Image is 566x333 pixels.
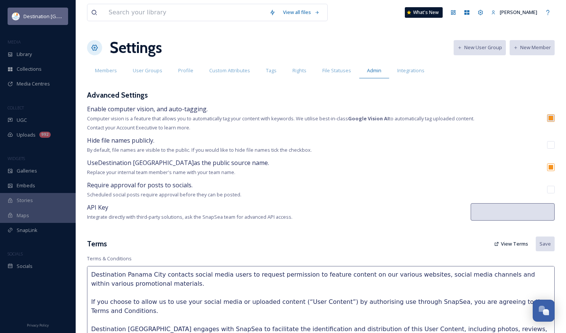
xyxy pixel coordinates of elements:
[292,67,306,74] span: Rights
[87,90,555,101] h3: Advanced Settings
[87,203,108,212] span: API Key
[17,212,29,219] span: Maps
[105,4,266,21] input: Search your library
[348,115,389,122] strong: Google Vision AI
[17,227,37,234] span: SnapLink
[110,36,162,59] h1: Settings
[27,320,49,329] a: Privacy Policy
[17,51,32,58] span: Library
[87,213,292,220] span: Integrate directly with third-party solutions, ask the SnapSea team for advanced API access.
[178,67,193,74] span: Profile
[266,67,277,74] span: Tags
[23,12,99,20] span: Destination [GEOGRAPHIC_DATA]
[17,65,42,73] span: Collections
[87,105,208,113] span: Enable computer vision, and auto-tagging.
[279,5,323,20] a: View all files
[17,167,37,174] span: Galleries
[87,255,132,262] span: Terms & Conditions
[95,67,117,74] span: Members
[397,67,424,74] span: Integrations
[17,117,27,124] span: UGC
[17,131,36,138] span: Uploads
[8,156,25,161] span: WIDGETS
[8,105,24,110] span: COLLECT
[17,80,50,87] span: Media Centres
[12,12,20,20] img: download.png
[87,238,107,249] h3: Terms
[209,67,250,74] span: Custom Attributes
[133,67,162,74] span: User Groups
[8,251,23,257] span: SOCIALS
[17,197,33,204] span: Stories
[405,7,443,18] a: What's New
[322,67,351,74] span: File Statuses
[17,263,33,270] span: Socials
[87,124,190,131] span: Contact your Account Executive to learn more.
[533,300,555,322] button: Open Chat
[17,182,35,189] span: Embeds
[8,39,21,45] span: MEDIA
[487,5,541,20] a: [PERSON_NAME]
[87,115,474,122] span: Computer vision is a feature that allows you to automatically tag your content with keywords. We ...
[87,146,312,153] span: By default, file names are visible to the public. If you would like to hide file names tick the c...
[510,40,555,55] button: New Member
[490,237,536,251] a: View Terms
[27,323,49,328] span: Privacy Policy
[490,237,532,251] button: View Terms
[87,169,235,176] span: Replace your internal team member's name with your team name.
[87,136,154,145] span: Hide file names publicly.
[39,132,51,138] div: 992
[87,181,193,189] span: Require approval for posts to socials.
[87,191,241,198] span: Scheduled social posts require approval before they can be posted.
[500,9,537,16] span: [PERSON_NAME]
[536,237,555,251] button: Save
[454,40,506,55] button: New User Group
[87,159,269,167] span: Use Destination [GEOGRAPHIC_DATA] as the public source name.
[367,67,381,74] span: Admin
